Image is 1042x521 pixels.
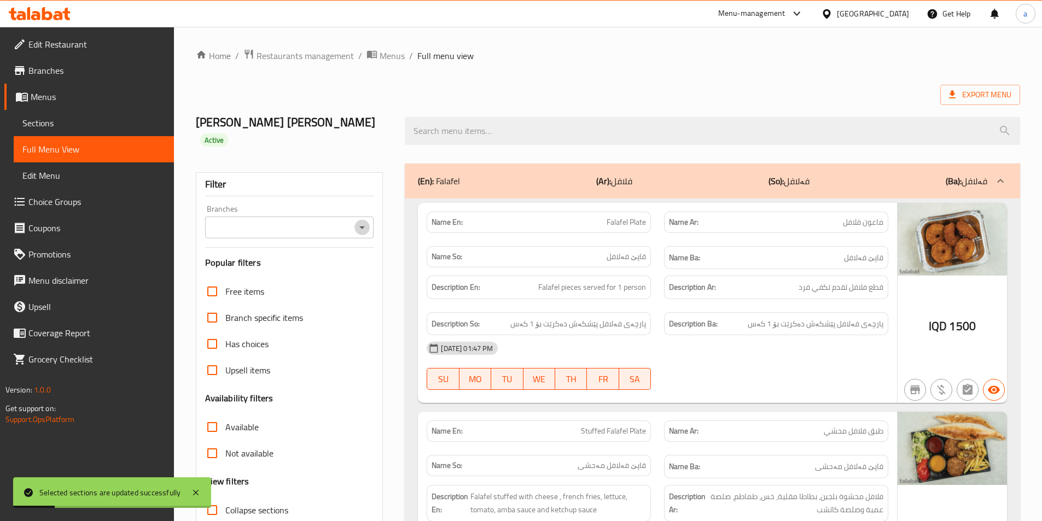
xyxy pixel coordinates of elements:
[459,368,491,390] button: MO
[669,280,716,294] strong: Description Ar:
[940,85,1020,105] span: Export Menu
[523,368,555,390] button: WE
[619,368,651,390] button: SA
[591,371,614,387] span: FR
[769,174,810,188] p: فەلافل
[815,460,883,473] span: قاپێ فەلافل مەحشی
[898,412,1007,484] img: Falafeli_Hayba_Stuffed_Fa638953553944033636.jpg
[380,49,405,62] span: Menus
[418,173,434,189] b: (En):
[205,256,374,269] h3: Popular filters
[4,346,174,372] a: Grocery Checklist
[235,49,239,62] li: /
[205,173,374,196] div: Filter
[669,460,700,473] strong: Name Ba:
[464,371,487,387] span: MO
[28,326,165,339] span: Coverage Report
[669,317,718,331] strong: Description Ba:
[436,343,497,354] span: [DATE] 01:47 PM
[409,49,413,62] li: /
[4,241,174,267] a: Promotions
[4,294,174,320] a: Upsell
[904,379,926,401] button: Not branch specific item
[196,114,392,147] h2: [PERSON_NAME] [PERSON_NAME]
[28,353,165,366] span: Grocery Checklist
[949,88,1011,102] span: Export Menu
[669,425,698,437] strong: Name Ar:
[669,251,700,265] strong: Name Ba:
[28,248,165,261] span: Promotions
[28,195,165,208] span: Choice Groups
[596,173,611,189] b: (Ar):
[957,379,979,401] button: Not has choices
[844,251,883,265] span: قاپێ فەلافل
[28,221,165,235] span: Coupons
[587,368,619,390] button: FR
[528,371,551,387] span: WE
[366,49,405,63] a: Menus
[4,57,174,84] a: Branches
[432,460,462,471] strong: Name So:
[14,110,174,136] a: Sections
[39,487,181,499] div: Selected sections are updated successfully
[432,317,480,331] strong: Description So:
[581,425,646,437] span: Stuffed Falafel Plate
[748,317,883,331] span: پارچەی فەلافل پێشکەش دەکرێت بۆ 1 کەس
[358,49,362,62] li: /
[510,317,646,331] span: پارچەی فەلافل پێشکەش دەکرێت بۆ 1 کەس
[470,490,646,517] span: Falafel stuffed with cheese , french fries, lettuce, tomato, amba sauce and ketchup sauce
[28,64,165,77] span: Branches
[669,216,698,228] strong: Name Ar:
[427,368,459,390] button: SU
[22,116,165,130] span: Sections
[225,447,273,460] span: Not available
[555,368,587,390] button: TH
[28,300,165,313] span: Upsell
[4,84,174,110] a: Menus
[837,8,909,20] div: [GEOGRAPHIC_DATA]
[432,251,462,262] strong: Name So:
[22,169,165,182] span: Edit Menu
[225,420,259,434] span: Available
[432,490,468,517] strong: Description En:
[824,425,883,437] span: طبق فلافل محشي
[560,371,583,387] span: TH
[769,173,784,189] b: (So):
[983,379,1005,401] button: Available
[354,220,370,235] button: Open
[930,379,952,401] button: Purchased item
[257,49,354,62] span: Restaurants management
[28,274,165,287] span: Menu disclaimer
[946,173,962,189] b: (Ba):
[14,136,174,162] a: Full Menu View
[205,392,273,405] h3: Availability filters
[225,364,270,377] span: Upsell items
[417,49,474,62] span: Full menu view
[418,174,460,188] p: Falafel
[31,90,165,103] span: Menus
[225,337,269,350] span: Has choices
[898,203,1007,276] img: Falafeli_Hayba_Falafel_Pl638953553825543881.jpg
[14,162,174,189] a: Edit Menu
[243,49,354,63] a: Restaurants management
[200,135,229,145] span: Active
[5,412,75,426] a: Support.OpsPlatform
[4,267,174,294] a: Menu disclaimer
[405,117,1020,145] input: search
[607,251,646,262] span: قاپێ فەلافل
[578,460,646,471] span: قاپێ فەلافل مەحشی
[538,280,646,294] span: Falafel pieces served for 1 person
[607,216,646,228] span: Falafel Plate
[225,285,264,298] span: Free items
[432,371,455,387] span: SU
[432,216,463,228] strong: Name En:
[669,490,706,517] strong: Description Ar:
[708,490,883,517] span: فلافل محشوة بلجبن، بطاطا مقلية، خس، طماطم، صلصة عمبة وصلصة كاتشب
[949,315,976,337] span: 1500
[929,315,947,337] span: IQD
[4,31,174,57] a: Edit Restaurant
[496,371,519,387] span: TU
[5,401,56,415] span: Get support on:
[5,383,32,397] span: Version:
[205,475,249,488] h3: View filters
